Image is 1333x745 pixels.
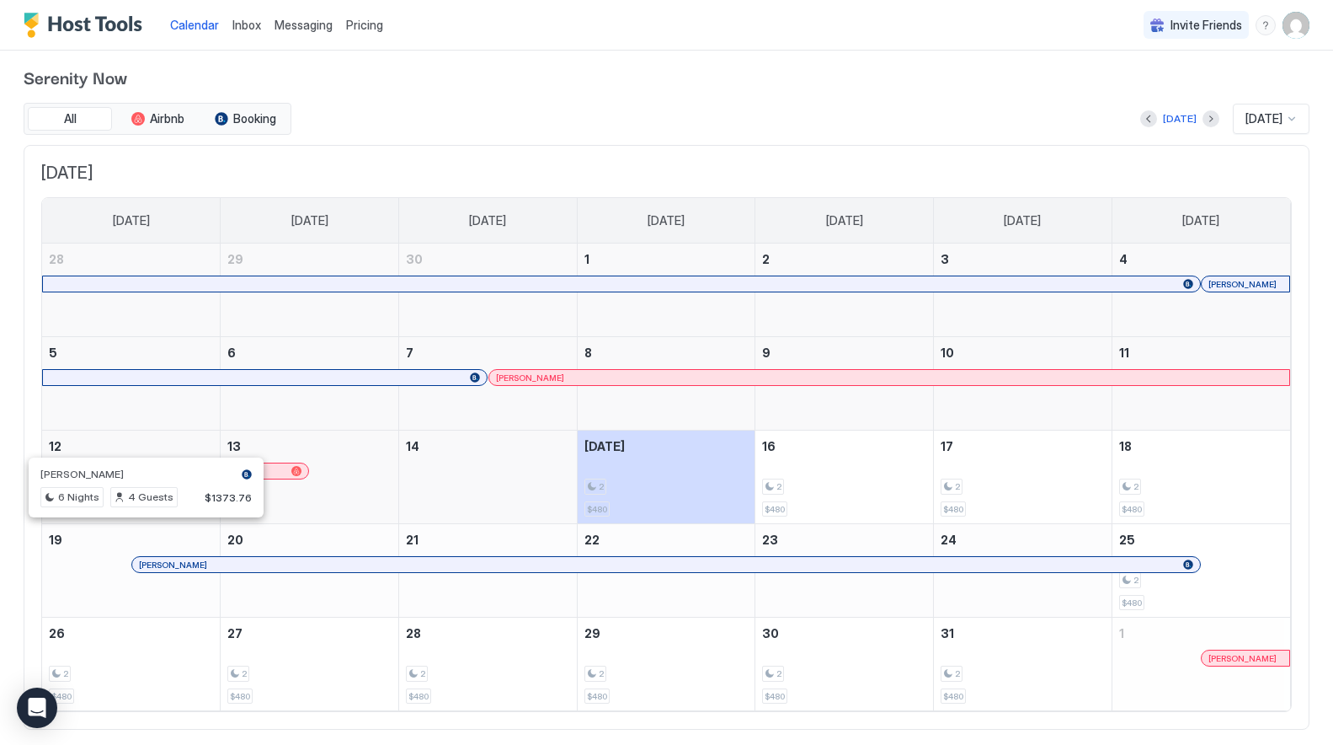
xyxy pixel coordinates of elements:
[221,244,398,275] a: September 29, 2025
[398,244,577,337] td: September 30, 2025
[755,524,933,555] a: October 23, 2025
[221,337,398,368] a: October 6, 2025
[398,337,577,431] td: October 7, 2025
[1140,110,1157,127] button: Previous month
[934,337,1112,431] td: October 10, 2025
[943,691,963,702] span: $480
[762,439,776,453] span: 16
[227,626,243,640] span: 27
[452,198,523,244] a: Tuesday
[584,533,600,547] span: 22
[1245,111,1282,126] span: [DATE]
[1256,15,1276,35] div: menu
[42,524,220,555] a: October 19, 2025
[755,337,934,431] td: October 9, 2025
[128,490,173,505] span: 4 Guests
[399,337,577,368] a: October 7, 2025
[1119,439,1132,453] span: 18
[1112,524,1290,618] td: October 25, 2025
[1170,18,1242,33] span: Invite Friends
[41,163,1292,184] span: [DATE]
[40,468,124,480] span: [PERSON_NAME]
[1112,431,1290,462] a: October 18, 2025
[1163,111,1197,126] div: [DATE]
[955,481,960,492] span: 2
[232,16,261,34] a: Inbox
[49,252,64,266] span: 28
[934,244,1112,275] a: October 3, 2025
[599,481,604,492] span: 2
[1208,279,1282,290] div: [PERSON_NAME]
[1119,626,1124,640] span: 1
[42,431,220,462] a: October 12, 2025
[346,18,383,33] span: Pricing
[24,13,150,38] a: Host Tools Logo
[776,481,781,492] span: 2
[399,431,577,462] a: October 14, 2025
[227,533,243,547] span: 20
[648,213,685,228] span: [DATE]
[64,111,77,126] span: All
[955,668,960,679] span: 2
[578,244,755,275] a: October 1, 2025
[577,244,755,337] td: October 1, 2025
[987,198,1058,244] a: Friday
[934,244,1112,337] td: October 3, 2025
[406,346,413,360] span: 7
[762,252,770,266] span: 2
[221,524,398,555] a: October 20, 2025
[941,439,953,453] span: 17
[1119,252,1128,266] span: 4
[1112,337,1290,431] td: October 11, 2025
[1160,109,1199,129] button: [DATE]
[49,346,57,360] span: 5
[399,244,577,275] a: September 30, 2025
[934,618,1112,649] a: October 31, 2025
[577,618,755,711] td: October 29, 2025
[63,668,68,679] span: 2
[227,346,236,360] span: 6
[1182,213,1219,228] span: [DATE]
[755,431,933,462] a: October 16, 2025
[408,691,429,702] span: $480
[755,618,934,711] td: October 30, 2025
[398,524,577,618] td: October 21, 2025
[406,252,423,266] span: 30
[584,626,600,640] span: 29
[242,668,247,679] span: 2
[42,618,220,649] a: October 26, 2025
[24,103,291,135] div: tab-group
[1119,346,1129,360] span: 11
[584,346,592,360] span: 8
[1133,575,1138,586] span: 2
[934,431,1112,524] td: October 17, 2025
[275,198,345,244] a: Monday
[227,439,241,453] span: 13
[941,346,954,360] span: 10
[58,490,99,505] span: 6 Nights
[941,626,954,640] span: 31
[28,107,112,131] button: All
[941,252,949,266] span: 3
[49,533,62,547] span: 19
[221,244,399,337] td: September 29, 2025
[221,431,399,524] td: October 13, 2025
[1112,337,1290,368] a: October 11, 2025
[496,372,1282,383] div: [PERSON_NAME]
[205,491,252,504] span: $1373.76
[42,244,221,337] td: September 28, 2025
[762,533,778,547] span: 23
[934,431,1112,462] a: October 17, 2025
[227,252,243,266] span: 29
[113,213,150,228] span: [DATE]
[42,618,221,711] td: October 26, 2025
[1122,504,1142,515] span: $480
[24,64,1309,89] span: Serenity Now
[1122,598,1142,608] span: $480
[232,18,261,32] span: Inbox
[291,213,328,228] span: [DATE]
[49,626,65,640] span: 26
[221,431,398,462] a: October 13, 2025
[398,431,577,524] td: October 14, 2025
